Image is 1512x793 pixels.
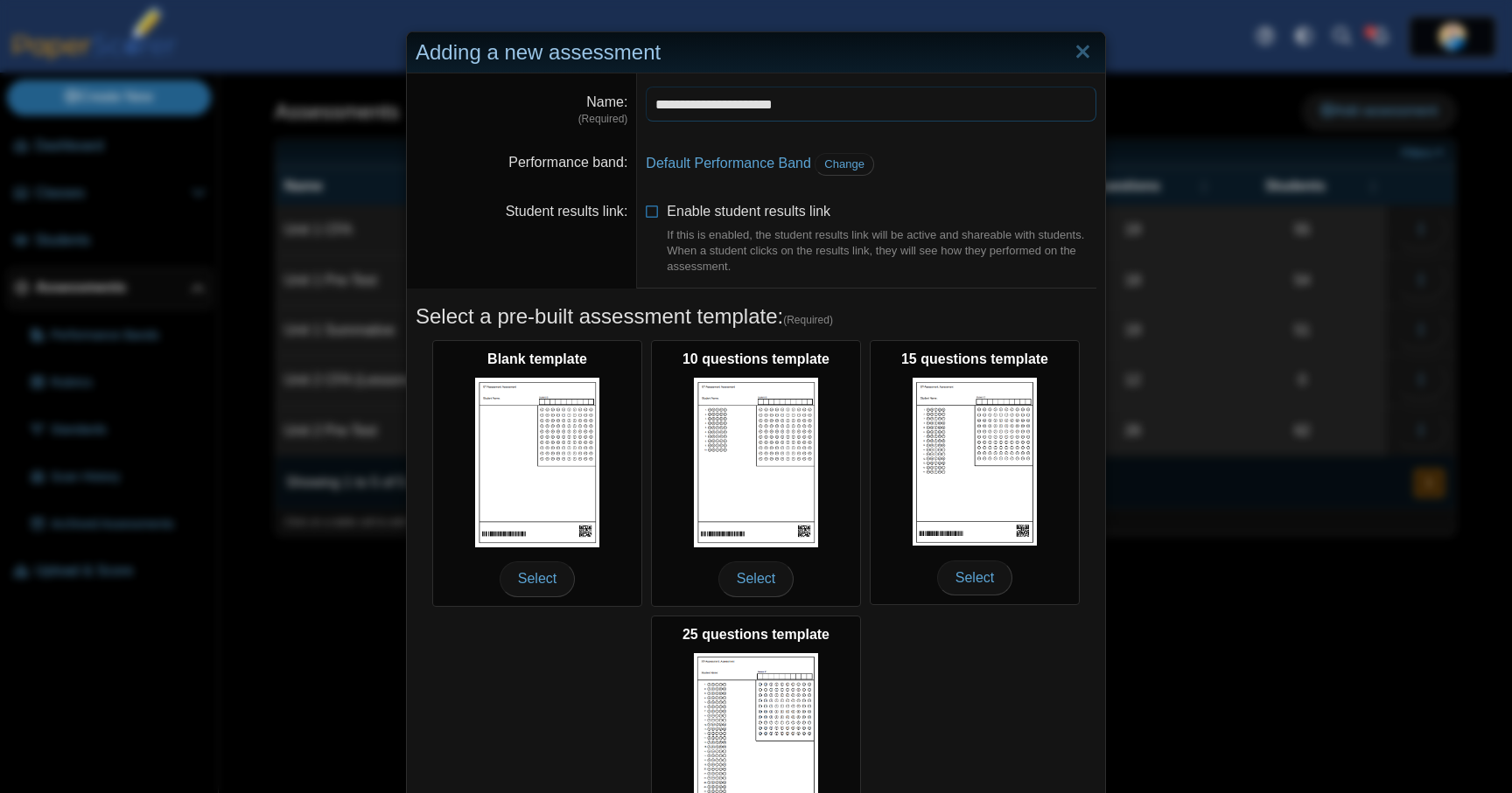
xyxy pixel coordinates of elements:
b: 15 questions template [901,351,1048,366]
h5: Select a pre-built assessment template: [416,302,1096,331]
label: Performance band [508,155,627,170]
b: 10 questions template [682,351,829,366]
span: Select [937,560,1012,595]
div: If this is enabled, the student results link will be active and shareable with students. When a s... [667,227,1096,275]
b: 25 questions template [682,627,829,642]
a: Change [815,153,874,176]
span: Select [718,561,794,596]
img: scan_sheet_10_questions.png [694,378,818,546]
a: Default Performance Band [646,156,811,170]
span: (Required) [783,313,833,328]
img: scan_sheet_15_questions.png [913,378,1037,546]
label: Student results link [506,204,628,219]
img: scan_sheet_blank.png [475,378,599,546]
dfn: (Required) [416,112,627,127]
span: Change [824,157,864,170]
span: Select [500,561,575,596]
div: Adding a new assessment [407,32,1105,73]
a: Close [1069,38,1096,67]
b: Blank template [487,351,587,366]
label: Name [586,94,627,109]
span: Enable student results link [667,204,1096,275]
